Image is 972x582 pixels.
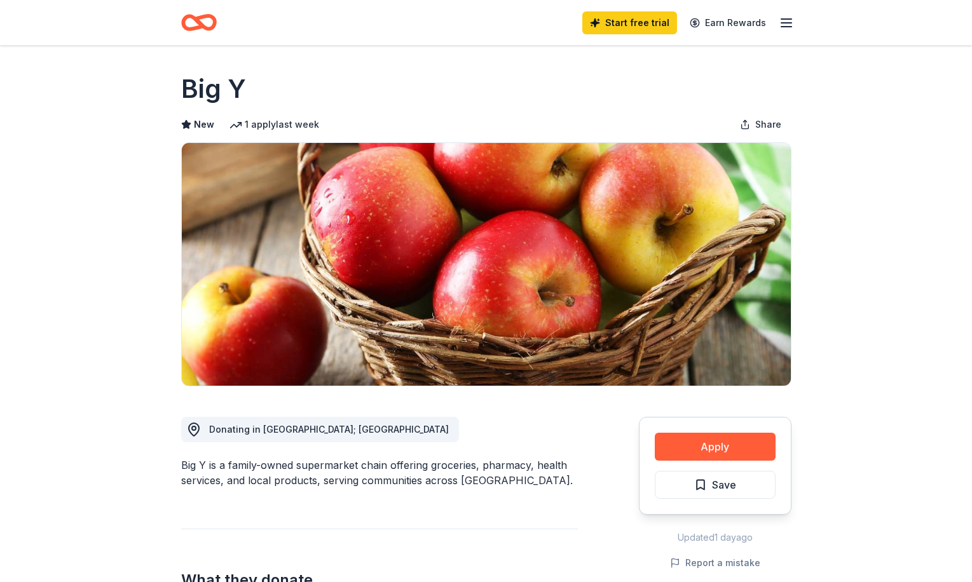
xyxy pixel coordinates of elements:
a: Earn Rewards [682,11,774,34]
button: Apply [655,433,776,461]
div: 1 apply last week [229,117,319,132]
span: Share [755,117,781,132]
img: Image for Big Y [182,143,791,386]
button: Report a mistake [670,555,760,571]
button: Share [730,112,791,137]
span: Save [712,477,736,493]
h1: Big Y [181,71,246,107]
div: Updated 1 day ago [639,530,791,545]
a: Home [181,8,217,37]
div: Big Y is a family-owned supermarket chain offering groceries, pharmacy, health services, and loca... [181,457,578,488]
a: Start free trial [582,11,677,34]
span: Donating in [GEOGRAPHIC_DATA]; [GEOGRAPHIC_DATA] [209,424,449,435]
span: New [194,117,214,132]
button: Save [655,471,776,499]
